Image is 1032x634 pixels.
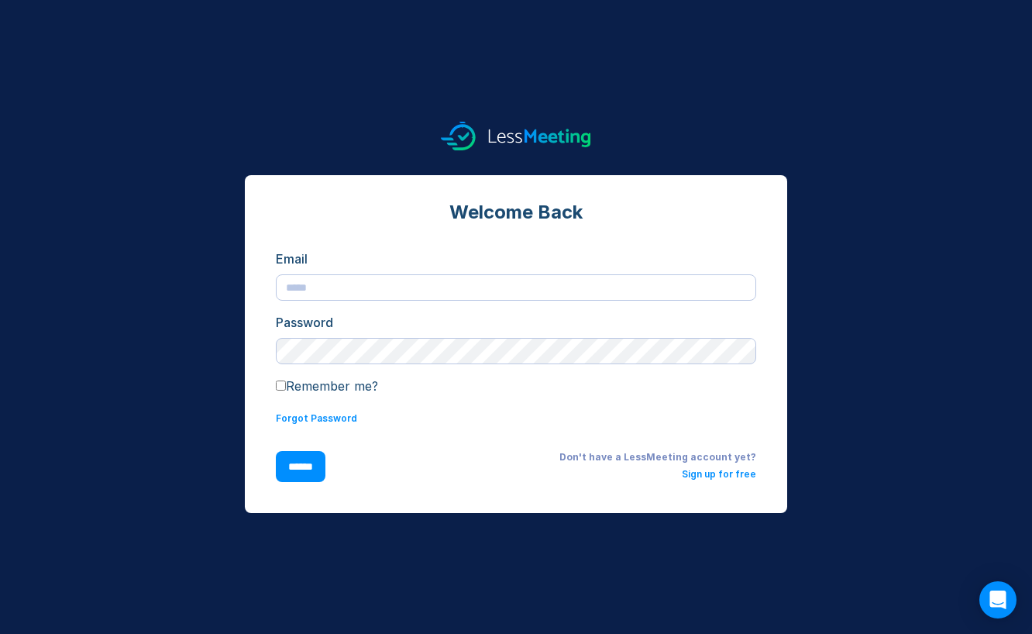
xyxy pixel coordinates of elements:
[276,313,756,332] div: Password
[276,381,286,391] input: Remember me?
[276,412,357,424] a: Forgot Password
[682,468,756,480] a: Sign up for free
[276,250,756,268] div: Email
[441,122,591,150] img: logo.svg
[350,451,756,463] div: Don't have a LessMeeting account yet?
[979,581,1017,618] div: Open Intercom Messenger
[276,200,756,225] div: Welcome Back
[276,378,378,394] label: Remember me?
